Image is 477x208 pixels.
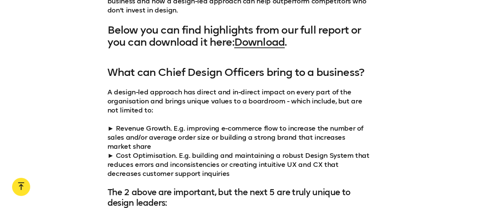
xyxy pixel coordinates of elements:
h3: What can Chief Design Officers bring to a business? [107,66,370,78]
p: A design-led approach has direct and in-direct impact on every part of the organisation and bring... [107,87,370,114]
h4: The 2 above are important, but the next 5 are truly unique to design leaders: [107,187,370,208]
p: ► Revenue Growth. E.g. improving e-commerce flow to increase the number of sales and/or average o... [107,123,370,178]
h3: Below you can find highlights from our full report or you can download it here: . [107,24,370,48]
a: Download [234,35,285,48]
